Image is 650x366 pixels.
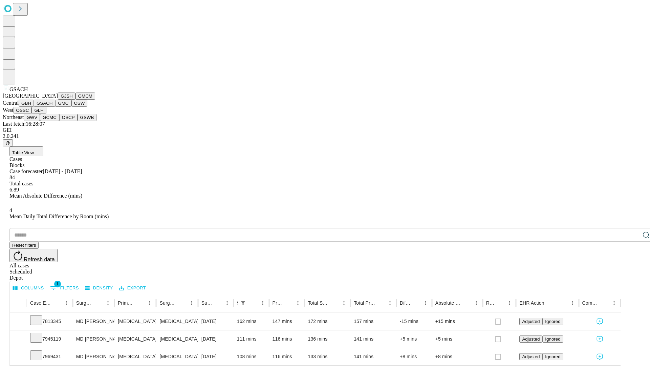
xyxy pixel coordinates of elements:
[9,175,15,180] span: 84
[238,298,248,308] div: 1 active filter
[12,243,36,248] span: Reset filters
[201,300,212,306] div: Surgery Date
[339,298,349,308] button: Menu
[9,213,109,219] span: Mean Daily Total Difference by Room (mins)
[9,207,12,213] span: 4
[30,330,69,348] div: 7945119
[519,353,542,360] button: Adjusted
[52,298,62,308] button: Sort
[421,298,430,308] button: Menu
[519,335,542,343] button: Adjusted
[472,298,481,308] button: Menu
[71,100,88,107] button: OSW
[600,298,609,308] button: Sort
[237,330,266,348] div: 111 mins
[237,313,266,330] div: 162 mins
[308,330,347,348] div: 136 mins
[19,100,34,107] button: GBH
[258,298,267,308] button: Menu
[376,298,385,308] button: Sort
[273,313,301,330] div: 147 mins
[435,300,461,306] div: Absolute Difference
[400,313,429,330] div: -15 mins
[435,330,479,348] div: +5 mins
[3,121,45,127] span: Last fetch: 16:28:07
[159,348,194,365] div: [MEDICAL_DATA]
[354,313,393,330] div: 157 mins
[400,348,429,365] div: +8 mins
[273,348,301,365] div: 116 mins
[3,93,58,99] span: [GEOGRAPHIC_DATA]
[201,330,230,348] div: [DATE]
[94,298,103,308] button: Sort
[273,330,301,348] div: 116 mins
[201,348,230,365] div: [DATE]
[9,86,28,92] span: GSACH
[54,281,61,287] span: 1
[545,354,560,359] span: Ignored
[435,348,479,365] div: +8 mins
[76,313,111,330] div: MD [PERSON_NAME] [PERSON_NAME]
[34,100,55,107] button: GSACH
[43,168,82,174] span: [DATE] - [DATE]
[495,298,505,308] button: Sort
[58,93,75,100] button: GJSH
[40,114,59,121] button: GCMC
[545,337,560,342] span: Ignored
[293,298,303,308] button: Menu
[118,300,135,306] div: Primary Service
[118,313,153,330] div: [MEDICAL_DATA]
[435,313,479,330] div: +15 mins
[31,107,46,114] button: GLH
[13,351,23,363] button: Expand
[83,283,115,293] button: Density
[519,318,542,325] button: Adjusted
[609,298,619,308] button: Menu
[187,298,196,308] button: Menu
[76,330,111,348] div: MD [PERSON_NAME] [PERSON_NAME]
[3,127,647,133] div: GEI
[76,300,93,306] div: Surgeon Name
[308,300,329,306] div: Total Scheduled Duration
[9,181,33,186] span: Total cases
[9,146,43,156] button: Table View
[30,300,51,306] div: Case Epic Id
[545,319,560,324] span: Ignored
[11,283,46,293] button: Select columns
[522,337,540,342] span: Adjusted
[117,283,148,293] button: Export
[24,257,55,262] span: Refresh data
[14,107,32,114] button: OSSC
[542,335,563,343] button: Ignored
[159,300,176,306] div: Surgery Name
[248,298,258,308] button: Sort
[9,242,39,249] button: Reset filters
[30,313,69,330] div: 7813345
[75,93,95,100] button: GMCM
[354,300,375,306] div: Total Predicted Duration
[159,330,194,348] div: [MEDICAL_DATA]
[76,348,111,365] div: MD [PERSON_NAME] [PERSON_NAME]
[522,354,540,359] span: Adjusted
[159,313,194,330] div: [MEDICAL_DATA] REPAIR [MEDICAL_DATA] INITIAL
[237,300,238,306] div: Scheduled In Room Duration
[213,298,222,308] button: Sort
[177,298,187,308] button: Sort
[308,313,347,330] div: 172 mins
[12,150,34,155] span: Table View
[582,300,599,306] div: Comments
[542,353,563,360] button: Ignored
[30,348,69,365] div: 7969431
[3,139,13,146] button: @
[48,283,81,293] button: Show filters
[273,300,283,306] div: Predicted In Room Duration
[13,333,23,345] button: Expand
[9,193,82,199] span: Mean Absolute Difference (mins)
[145,298,154,308] button: Menu
[522,319,540,324] span: Adjusted
[462,298,472,308] button: Sort
[135,298,145,308] button: Sort
[118,330,153,348] div: [MEDICAL_DATA]
[542,318,563,325] button: Ignored
[411,298,421,308] button: Sort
